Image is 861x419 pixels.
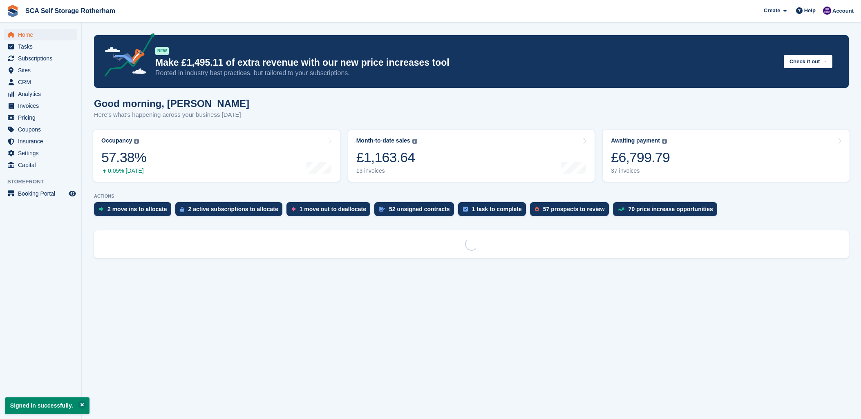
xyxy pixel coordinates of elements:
div: 0.05% [DATE] [101,167,146,174]
a: 70 price increase opportunities [613,202,721,220]
span: Tasks [18,41,67,52]
span: Capital [18,159,67,171]
span: Account [832,7,854,15]
span: CRM [18,76,67,88]
span: Booking Portal [18,188,67,199]
div: Month-to-date sales [356,137,410,144]
div: 1 task to complete [472,206,522,212]
img: move_outs_to_deallocate_icon-f764333ba52eb49d3ac5e1228854f67142a1ed5810a6f6cc68b1a99e826820c5.svg [291,207,295,212]
a: 1 task to complete [458,202,530,220]
a: menu [4,147,77,159]
div: £6,799.79 [611,149,670,166]
img: icon-info-grey-7440780725fd019a000dd9b08b2336e03edf1995a4989e88bcd33f0948082b44.svg [134,139,139,144]
a: Awaiting payment £6,799.79 37 invoices [603,130,850,182]
p: ACTIONS [94,194,849,199]
a: menu [4,65,77,76]
img: stora-icon-8386f47178a22dfd0bd8f6a31ec36ba5ce8667c1dd55bd0f319d3a0aa187defe.svg [7,5,19,17]
a: menu [4,41,77,52]
p: Make £1,495.11 of extra revenue with our new price increases tool [155,57,777,69]
div: 2 move ins to allocate [107,206,167,212]
div: 13 invoices [356,167,417,174]
a: menu [4,76,77,88]
div: 2 active subscriptions to allocate [188,206,278,212]
img: move_ins_to_allocate_icon-fdf77a2bb77ea45bf5b3d319d69a93e2d87916cf1d5bf7949dd705db3b84f3ca.svg [99,207,103,212]
a: Preview store [67,189,77,198]
div: Occupancy [101,137,132,144]
a: menu [4,29,77,40]
a: menu [4,112,77,123]
a: menu [4,159,77,171]
p: Signed in successfully. [5,397,89,414]
img: icon-info-grey-7440780725fd019a000dd9b08b2336e03edf1995a4989e88bcd33f0948082b44.svg [412,139,417,144]
span: Help [804,7,816,15]
img: icon-info-grey-7440780725fd019a000dd9b08b2336e03edf1995a4989e88bcd33f0948082b44.svg [662,139,667,144]
span: Subscriptions [18,53,67,64]
a: 1 move out to deallocate [286,202,374,220]
div: 70 price increase opportunities [628,206,713,212]
img: price-adjustments-announcement-icon-8257ccfd72463d97f412b2fc003d46551f7dbcb40ab6d574587a9cd5c0d94... [98,33,155,80]
a: 52 unsigned contracts [374,202,458,220]
a: 2 move ins to allocate [94,202,175,220]
span: Create [764,7,780,15]
img: price_increase_opportunities-93ffe204e8149a01c8c9dc8f82e8f89637d9d84a8eef4429ea346261dce0b2c0.svg [618,207,624,211]
div: £1,163.64 [356,149,417,166]
p: Rooted in industry best practices, but tailored to your subscriptions. [155,69,777,78]
div: Awaiting payment [611,137,660,144]
a: menu [4,124,77,135]
a: menu [4,100,77,111]
span: Home [18,29,67,40]
a: Occupancy 57.38% 0.05% [DATE] [93,130,340,182]
h1: Good morning, [PERSON_NAME] [94,98,249,109]
button: Check it out → [784,55,832,68]
div: 37 invoices [611,167,670,174]
span: Settings [18,147,67,159]
span: Coupons [18,124,67,135]
a: menu [4,88,77,100]
span: Invoices [18,100,67,111]
div: NEW [155,47,169,55]
img: active_subscription_to_allocate_icon-d502201f5373d7db506a760aba3b589e785aa758c864c3986d89f69b8ff3... [180,207,184,212]
a: menu [4,188,77,199]
span: Storefront [7,178,81,186]
span: Analytics [18,88,67,100]
img: Kelly Neesham [823,7,831,15]
div: 1 move out to deallocate [300,206,366,212]
span: Sites [18,65,67,76]
a: 57 prospects to review [530,202,613,220]
a: Month-to-date sales £1,163.64 13 invoices [348,130,595,182]
a: menu [4,136,77,147]
div: 57.38% [101,149,146,166]
a: 2 active subscriptions to allocate [175,202,286,220]
span: Insurance [18,136,67,147]
img: task-75834270c22a3079a89374b754ae025e5fb1db73e45f91037f5363f120a921f8.svg [463,207,468,212]
img: prospect-51fa495bee0391a8d652442698ab0144808aea92771e9ea1ae160a38d050c398.svg [535,207,539,212]
div: 52 unsigned contracts [389,206,450,212]
a: SCA Self Storage Rotherham [22,4,119,18]
img: contract_signature_icon-13c848040528278c33f63329250d36e43548de30e8caae1d1a13099fd9432cc5.svg [379,207,385,212]
span: Pricing [18,112,67,123]
div: 57 prospects to review [543,206,605,212]
a: menu [4,53,77,64]
p: Here's what's happening across your business [DATE] [94,110,249,120]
